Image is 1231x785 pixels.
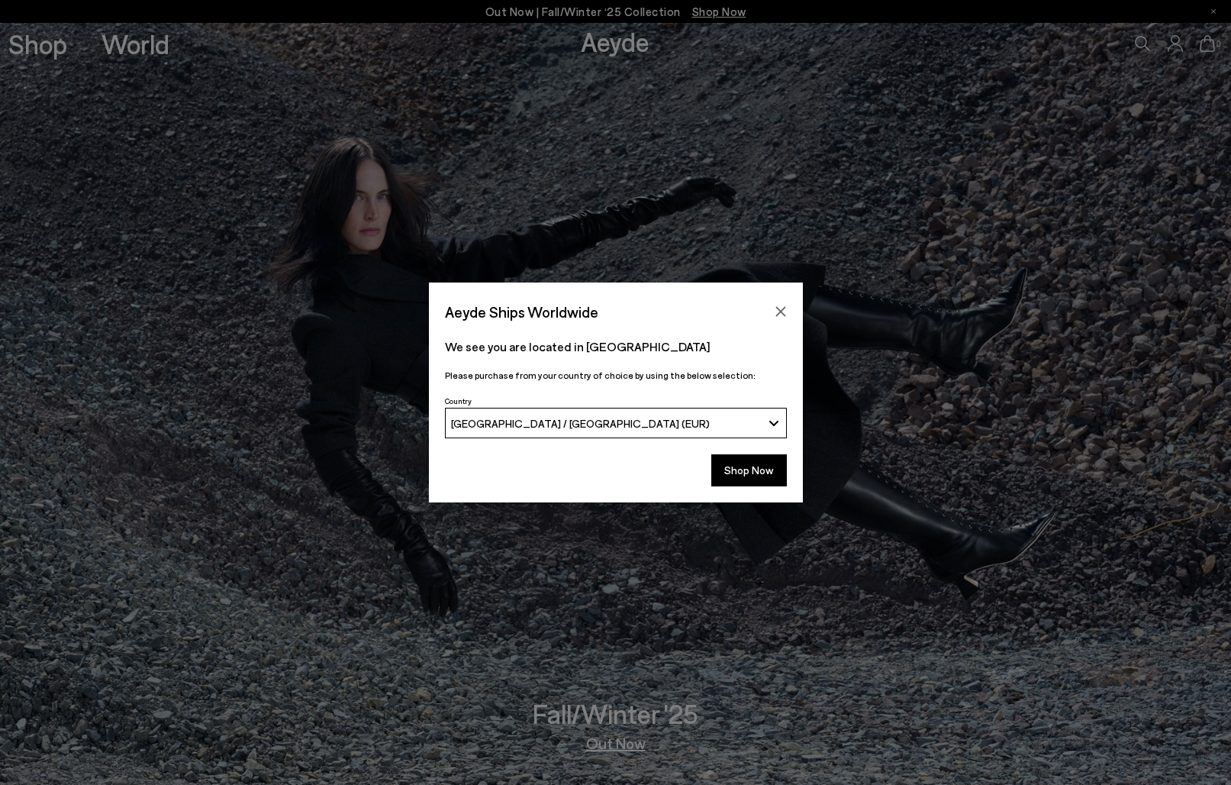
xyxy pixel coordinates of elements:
button: Shop Now [711,454,787,486]
span: Aeyde Ships Worldwide [445,299,598,325]
span: [GEOGRAPHIC_DATA] / [GEOGRAPHIC_DATA] (EUR) [451,417,710,430]
span: Country [445,396,472,405]
button: Close [769,300,792,323]
p: We see you are located in [GEOGRAPHIC_DATA] [445,338,787,356]
p: Please purchase from your country of choice by using the below selection: [445,368,787,383]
